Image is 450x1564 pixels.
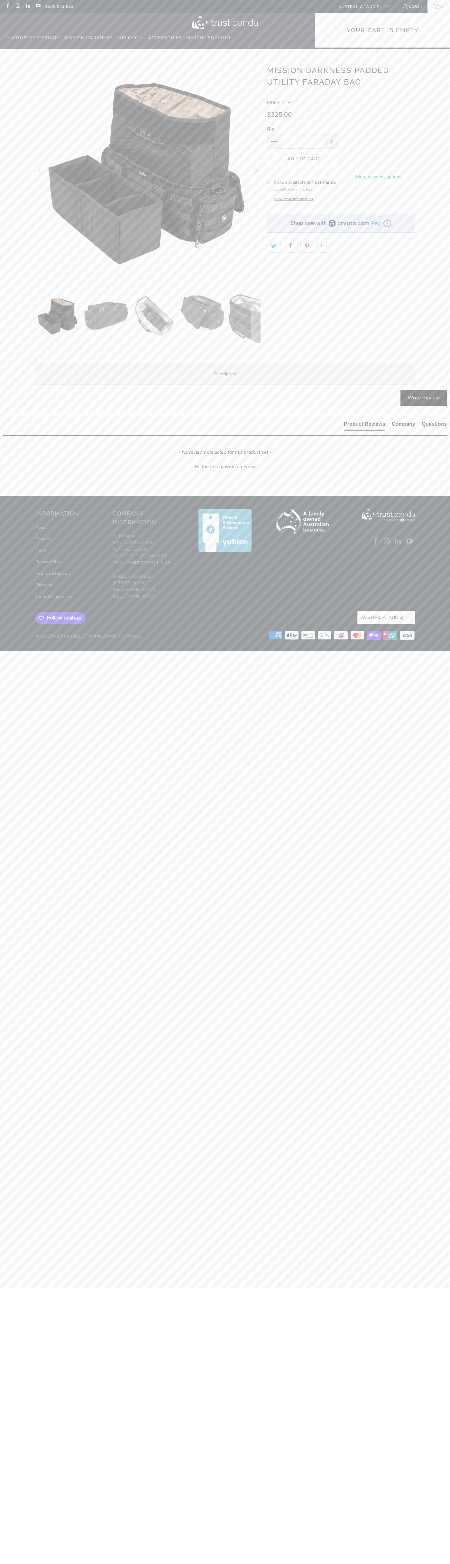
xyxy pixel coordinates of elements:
div: Be the first to write a review [195,463,255,470]
a: Trust Panda Australia on Facebook [371,537,381,546]
button: Previous [35,293,45,349]
em: - No reviews collected for this product yet - [179,449,271,456]
a: Share this on Pinterest [300,239,314,253]
span: $325.00 [267,110,292,119]
a: Trust Panda Australia on Instagram [382,537,392,546]
span: Mission Darkness [63,35,113,41]
summary: YubiKey [117,31,144,46]
a: Privacy Policy [35,559,61,565]
label: Qty [267,125,339,132]
a: Trust Panda Australia on LinkedIn [393,537,403,546]
a: Trust Panda Australia on YouTube [405,537,414,546]
a: Merch [186,31,204,46]
a: HU27309711-2-43 [132,560,170,566]
img: Mission Darkness Padded Utility Faraday Bag - Trust Panda [228,293,273,345]
a: More payment options [343,173,415,181]
img: Mission Darkness Padded Utility Faraday Bag [35,293,80,339]
a: Trust Panda Australia on YouTube [35,4,41,9]
a: Accessories [148,31,182,46]
a: Mission Darkness [63,31,113,46]
span: YubiKey [117,35,137,41]
button: Previous [35,59,45,284]
a: Terms & Conditions [35,594,72,600]
div: Write Review [400,390,447,406]
div: Questions [422,421,447,428]
span: Add to Cart [274,156,334,162]
div: Company [392,421,415,428]
a: Mission Darkness Padded Utility Faraday Bag [35,59,261,284]
small: Usually ready in 1 hour [274,187,314,192]
img: Mission Darkness Padded Utility Faraday Bag - Trust Panda [84,293,129,339]
a: Contact [35,536,50,542]
button: View store information [274,196,313,201]
p: Trust Panda ABN 14 612 411 668 ACN 612 411 668 NZ GST [PHONE_NUMBER] EU Tax ID: [STREET_ADDRESS][... [113,533,183,600]
img: Mission Darkness Padded Utility Faraday Bag - Trust Panda [180,293,225,331]
iframe: Reviews Widget [267,264,415,286]
img: Mission Darkness Padded Utility Faraday Bag - Trust Panda [132,293,177,339]
a: Shipping [35,582,52,588]
div: Be the first to write a review [3,462,447,470]
a: Support [208,31,231,46]
p: Your Cart is Empty [315,13,450,42]
a: 1300 072 632 [45,3,74,10]
button: Next [251,293,261,349]
b: Trust Panda [311,179,336,185]
a: Trust Panda Australia on Instagram [15,4,20,9]
span: Encrypted Storage [6,35,59,41]
a: Share this on Facebook [284,239,298,253]
span: Accessories [148,35,182,41]
a: Trust Panda Australia on LinkedIn [25,4,31,9]
h1: Mission Darkness Padded Utility Faraday Bag [267,63,415,88]
div: Product Reviews [344,421,385,428]
span: MDFB-PUB [267,100,290,106]
button: Add to Cart [267,152,341,166]
a: Share this on Twitter [267,239,281,253]
a: About [35,525,47,530]
label: Description [35,363,415,385]
div: Shop now with [290,220,327,227]
p: © 2025 . Trust Panda [35,627,141,640]
a: News [35,547,46,553]
a: Email this to a friend [317,239,331,253]
h3: Pickup available at [274,179,336,186]
span: Merch [186,35,204,41]
a: Login [402,3,423,10]
a: Returns & Refunds [35,571,70,576]
button: Next [251,59,261,284]
span: Support [208,35,231,41]
div: Reviews Tabs [344,421,447,433]
nav: Translation missing: en.navigation.header.main_nav [6,31,231,46]
a: Trust Panda Australia on Facebook [5,4,10,9]
a: Encrypted Storage [6,31,59,46]
button: Australia (AUD $) [357,611,415,624]
a: Trust Panda [GEOGRAPHIC_DATA] [50,633,116,639]
img: Trust Panda Australia [192,16,258,29]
